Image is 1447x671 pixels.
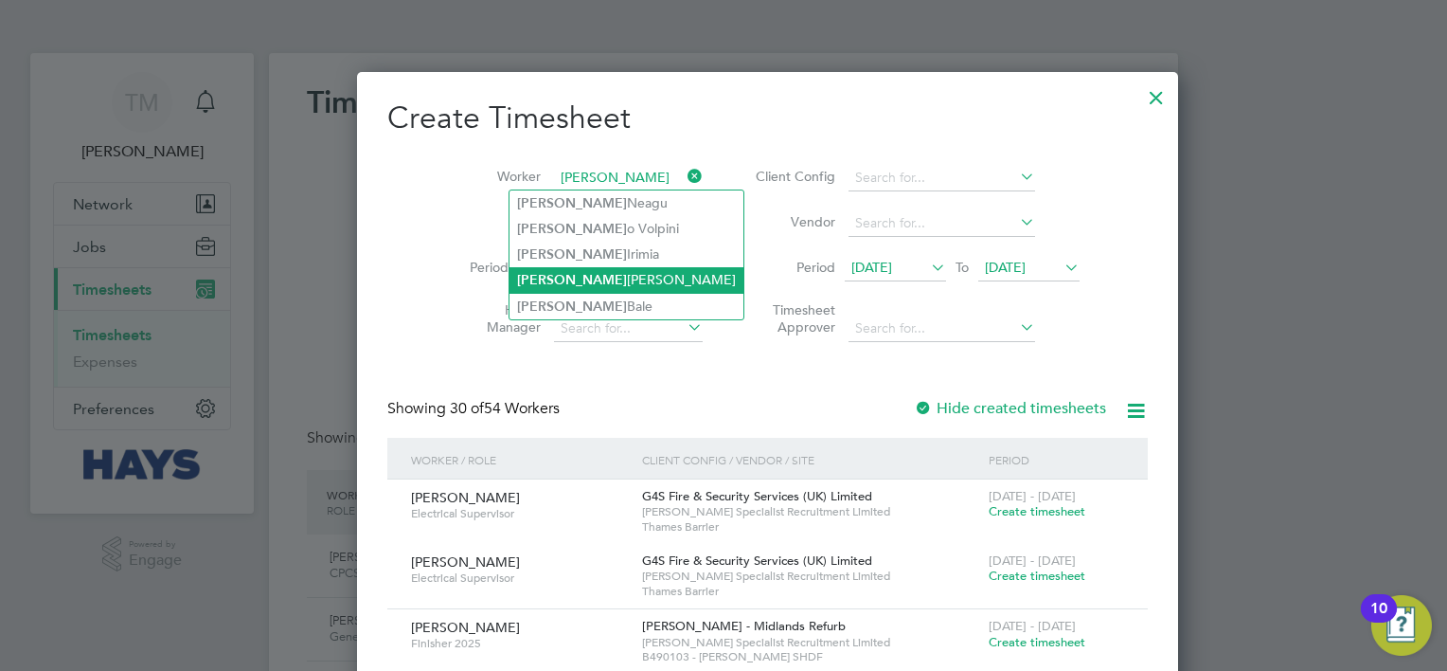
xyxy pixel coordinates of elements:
[750,168,835,185] label: Client Config
[509,190,743,216] li: Neagu
[411,489,520,506] span: [PERSON_NAME]
[989,634,1085,650] span: Create timesheet
[456,213,541,230] label: Site
[989,568,1085,584] span: Create timesheet
[985,259,1026,276] span: [DATE]
[554,165,703,191] input: Search for...
[642,488,872,504] span: G4S Fire & Security Services (UK) Limited
[750,301,835,335] label: Timesheet Approver
[1370,608,1387,633] div: 10
[642,635,979,650] span: [PERSON_NAME] Specialist Recruitment Limited
[849,210,1035,237] input: Search for...
[509,242,743,267] li: Irimia
[411,636,628,651] span: Finisher 2025
[411,619,520,636] span: [PERSON_NAME]
[517,195,627,211] b: [PERSON_NAME]
[387,399,563,419] div: Showing
[989,553,1076,569] span: [DATE] - [DATE]
[456,259,541,276] label: Period Type
[849,165,1035,191] input: Search for...
[509,216,743,242] li: o Volpini
[411,553,520,571] span: [PERSON_NAME]
[411,571,628,586] span: Electrical Supervisor
[387,99,1148,138] h2: Create Timesheet
[517,246,627,263] b: [PERSON_NAME]
[984,438,1129,481] div: Period
[642,504,979,519] span: [PERSON_NAME] Specialist Recruitment Limited
[851,259,892,276] span: [DATE]
[989,503,1085,519] span: Create timesheet
[637,438,984,481] div: Client Config / Vendor / Site
[642,584,979,599] span: Thames Barrier
[989,488,1076,504] span: [DATE] - [DATE]
[509,267,743,293] li: [PERSON_NAME]
[750,259,835,276] label: Period
[517,272,627,288] b: [PERSON_NAME]
[517,221,627,237] b: [PERSON_NAME]
[1371,595,1432,656] button: Open Resource Center, 10 new notifications
[642,618,846,634] span: [PERSON_NAME] - Midlands Refurb
[849,316,1035,342] input: Search for...
[642,649,979,664] span: B490103 - [PERSON_NAME] SHDF
[450,399,484,418] span: 30 of
[406,438,637,481] div: Worker / Role
[914,399,1106,418] label: Hide created timesheets
[989,618,1076,634] span: [DATE] - [DATE]
[411,506,628,521] span: Electrical Supervisor
[950,255,974,280] span: To
[456,168,541,185] label: Worker
[509,294,743,319] li: Bale
[642,569,979,584] span: [PERSON_NAME] Specialist Recruitment Limited
[642,519,979,535] span: Thames Barrier
[642,553,872,569] span: G4S Fire & Security Services (UK) Limited
[750,213,835,230] label: Vendor
[450,399,560,418] span: 54 Workers
[517,299,627,315] b: [PERSON_NAME]
[554,316,703,342] input: Search for...
[456,301,541,335] label: Hiring Manager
